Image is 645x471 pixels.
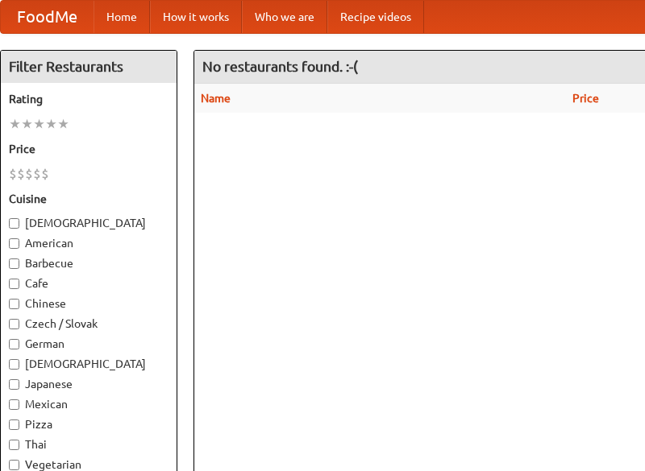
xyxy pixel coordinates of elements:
label: Thai [9,436,169,452]
input: Chinese [9,299,19,309]
a: FoodMe [1,1,94,33]
a: Name [201,92,231,105]
label: American [9,235,169,251]
li: $ [25,165,33,183]
li: $ [17,165,25,183]
input: Vegetarian [9,460,19,470]
input: [DEMOGRAPHIC_DATA] [9,359,19,370]
h5: Price [9,141,169,157]
label: Barbecue [9,255,169,271]
input: Thai [9,440,19,450]
li: ★ [33,115,45,133]
input: [DEMOGRAPHIC_DATA] [9,218,19,229]
li: $ [41,165,49,183]
h5: Cuisine [9,191,169,207]
li: $ [33,165,41,183]
label: Mexican [9,396,169,412]
a: Home [94,1,150,33]
h5: Rating [9,91,169,107]
label: Chinese [9,295,169,312]
ng-pluralize: No restaurants found. :-( [202,59,358,74]
a: How it works [150,1,242,33]
li: ★ [45,115,57,133]
input: Barbecue [9,258,19,269]
li: ★ [57,115,69,133]
label: Cafe [9,275,169,291]
li: ★ [9,115,21,133]
label: Pizza [9,416,169,432]
input: Japanese [9,379,19,390]
li: $ [9,165,17,183]
label: [DEMOGRAPHIC_DATA] [9,356,169,372]
label: [DEMOGRAPHIC_DATA] [9,215,169,231]
a: Price [572,92,599,105]
input: Czech / Slovak [9,319,19,329]
label: German [9,336,169,352]
label: Czech / Slovak [9,316,169,332]
input: Mexican [9,399,19,410]
h4: Filter Restaurants [1,51,177,83]
li: ★ [21,115,33,133]
a: Who we are [242,1,327,33]
input: Pizza [9,419,19,430]
a: Recipe videos [327,1,424,33]
input: American [9,238,19,249]
label: Japanese [9,376,169,392]
input: Cafe [9,279,19,289]
input: German [9,339,19,349]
